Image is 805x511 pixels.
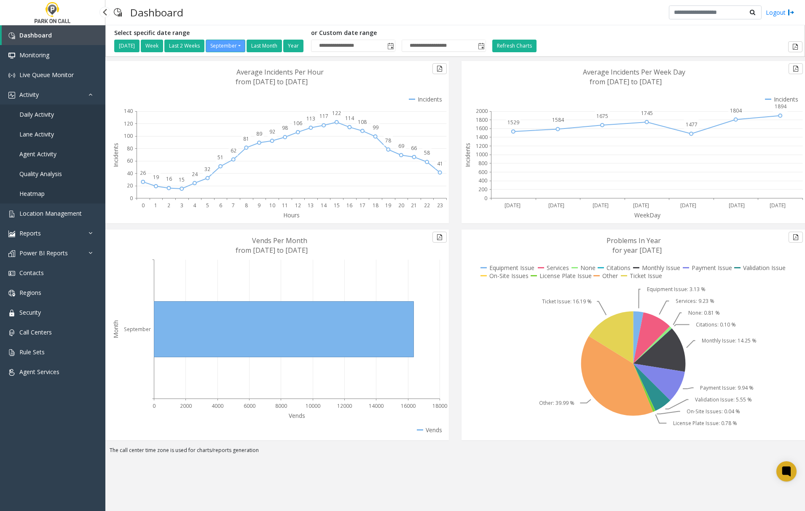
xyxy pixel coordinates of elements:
[141,40,163,52] button: Week
[476,125,488,132] text: 1600
[729,202,745,209] text: [DATE]
[700,384,754,391] text: Payment Issue: 9.94 %
[432,402,447,409] text: 18000
[204,166,210,173] text: 32
[236,246,308,255] text: from [DATE] to [DATE]
[484,195,487,202] text: 0
[192,171,198,178] text: 24
[293,120,302,127] text: 106
[206,40,245,52] button: September
[606,236,661,245] text: Problems In Year
[583,67,685,77] text: Average Incidents Per Week Day
[321,202,327,209] text: 14
[647,286,706,293] text: Equipment Issue: 3.13 %
[548,202,564,209] text: [DATE]
[8,270,15,277] img: 'icon'
[127,182,133,189] text: 20
[788,8,794,17] img: logout
[766,8,794,17] a: Logout
[311,29,486,37] h5: or Custom date range
[337,402,352,409] text: 12000
[19,289,41,297] span: Regions
[507,119,519,126] text: 1529
[283,211,300,219] text: Hours
[193,202,196,209] text: 4
[385,202,391,209] text: 19
[686,121,698,128] text: 1477
[124,132,133,139] text: 100
[596,112,608,120] text: 1675
[247,40,282,52] button: Last Month
[476,116,488,123] text: 1800
[180,402,192,409] text: 2000
[140,169,146,177] text: 26
[360,202,365,209] text: 17
[19,51,49,59] span: Monitoring
[788,41,802,52] button: Export to pdf
[358,118,367,126] text: 108
[641,110,653,117] text: 1745
[19,170,62,178] span: Quality Analysis
[319,112,328,120] text: 117
[8,211,15,217] img: 'icon'
[164,40,204,52] button: Last 2 Weeks
[398,142,404,150] text: 69
[114,40,140,52] button: [DATE]
[593,202,609,209] text: [DATE]
[411,202,417,209] text: 21
[306,115,315,122] text: 113
[219,202,222,209] text: 6
[252,236,307,245] text: Vends Per Month
[369,402,384,409] text: 14000
[476,40,486,52] span: Toggle popup
[437,202,443,209] text: 23
[19,150,56,158] span: Agent Activity
[775,103,787,110] text: 1894
[334,202,340,209] text: 15
[283,40,303,52] button: Year
[476,107,488,115] text: 2000
[282,202,288,209] text: 11
[680,202,696,209] text: [DATE]
[478,169,487,176] text: 600
[676,297,714,305] text: Services: 9.23 %
[127,157,133,164] text: 60
[346,202,352,209] text: 16
[289,412,305,420] text: Vends
[275,402,287,409] text: 8000
[166,175,172,182] text: 16
[269,128,275,135] text: 92
[232,202,235,209] text: 7
[345,115,354,122] text: 114
[464,143,472,167] text: Incidents
[8,92,15,99] img: 'icon'
[153,402,156,409] text: 0
[212,402,223,409] text: 4000
[19,31,52,39] span: Dashboard
[258,202,260,209] text: 9
[634,211,661,219] text: WeekDay
[19,328,52,336] span: Call Centers
[8,310,15,316] img: 'icon'
[478,186,487,193] text: 200
[167,202,170,209] text: 2
[19,368,59,376] span: Agent Services
[130,195,133,202] text: 0
[127,145,133,152] text: 80
[19,110,54,118] span: Daily Activity
[112,320,120,338] text: Month
[478,160,487,167] text: 800
[504,202,521,209] text: [DATE]
[432,63,447,74] button: Export to pdf
[432,232,447,243] button: Export to pdf
[411,144,417,152] text: 66
[19,269,44,277] span: Contacts
[424,149,430,156] text: 58
[386,40,395,52] span: Toggle popup
[244,402,255,409] text: 6000
[206,202,209,209] text: 5
[789,232,803,243] button: Export to pdf
[236,77,308,86] text: from [DATE] to [DATE]
[8,32,15,39] img: 'icon'
[476,134,488,141] text: 1400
